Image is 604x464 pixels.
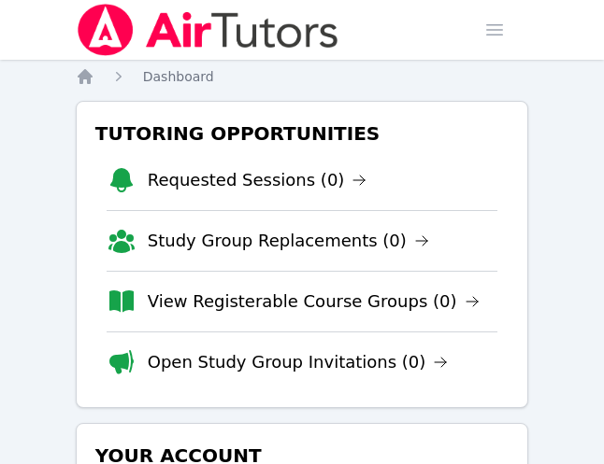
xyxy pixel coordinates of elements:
a: Requested Sessions (0) [148,167,367,193]
nav: Breadcrumb [76,67,529,86]
a: View Registerable Course Groups (0) [148,288,480,315]
span: Dashboard [143,69,214,84]
a: Open Study Group Invitations (0) [148,349,449,375]
img: Air Tutors [76,4,340,56]
a: Dashboard [143,67,214,86]
h3: Tutoring Opportunities [92,117,513,150]
a: Study Group Replacements (0) [148,228,429,254]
